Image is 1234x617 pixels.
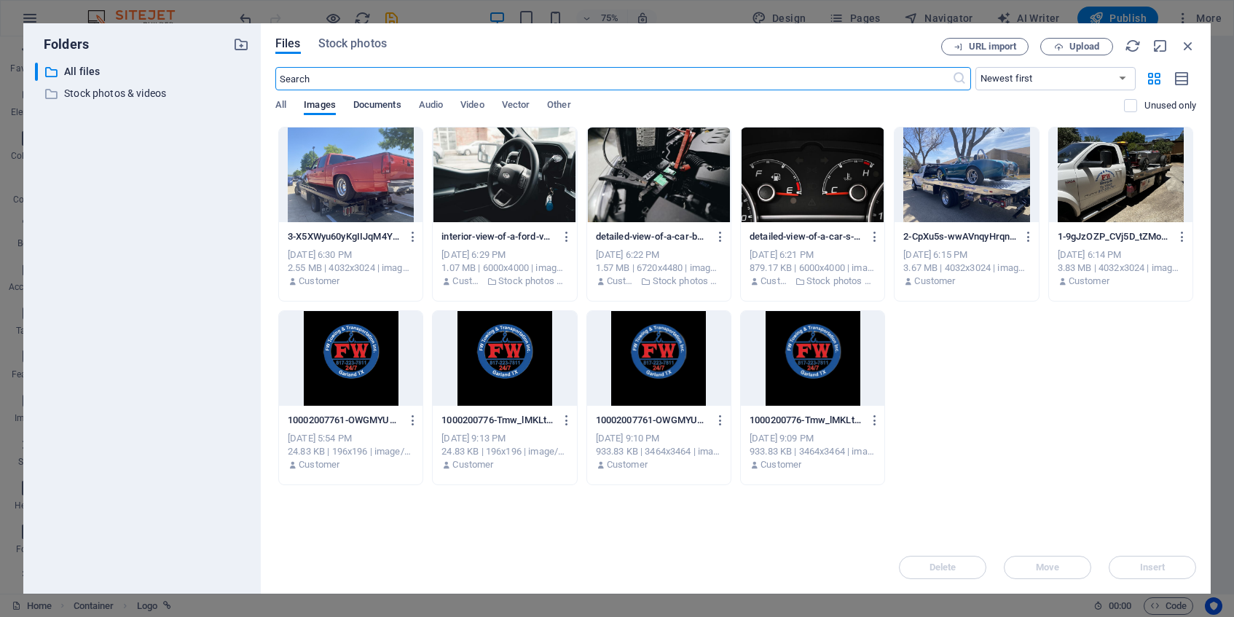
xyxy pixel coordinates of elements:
div: 3.67 MB | 4032x3024 | image/jpeg [903,262,1029,275]
p: 3-X5XWyu60yKgIIJqM4YypiQ.jpg [288,230,401,243]
div: 24.83 KB | 196x196 | image/png [441,445,567,458]
div: 879.17 KB | 6000x4000 | image/jpeg [750,262,876,275]
p: Stock photos & videos [806,275,876,288]
i: Close [1180,38,1196,54]
span: Other [547,96,570,117]
input: Search [275,67,952,90]
span: URL import [969,42,1016,51]
div: [DATE] 9:13 PM [441,432,567,445]
i: Reload [1125,38,1141,54]
div: [DATE] 9:09 PM [750,432,876,445]
p: Customer [299,458,339,471]
button: URL import [941,38,1029,55]
i:  [308,154,313,168]
div: Stock photos & videos [35,85,249,103]
div: 1.07 MB | 6000x4000 | image/jpeg [441,262,567,275]
div: [DATE] 6:15 PM [903,248,1029,262]
div: 24.83 KB | 196x196 | image/png [288,445,414,458]
div: WORKING HOURS Available 24/7 [23,530,235,583]
span: Stock photos [318,35,387,52]
p: Customer [452,458,493,471]
p: Customer [761,458,801,471]
span: All [275,96,286,117]
div: By: Customer | Folder: Stock photos & videos [750,275,876,288]
p: interior-view-of-a-ford-vehicle-showing-steering-wheel-dashboard-and-car-keys-for-modern-automoti... [441,230,554,243]
p: Stock photos & videos [64,85,222,102]
div: [DATE] 6:29 PM [441,248,567,262]
p: 1-9gJzOZP_CVj5D_tZMocYhQ.jpg [1058,230,1171,243]
p: Customer [452,275,483,288]
div: 3.83 MB | 4032x3024 | image/jpeg [1058,262,1184,275]
p: Customer [761,275,791,288]
i: Minimize [1152,38,1168,54]
p: 1000200776-Tmw_lMKLtAgbs6QmZFFiLA-6wl79BK8i5AUMPKI0QTXyw.png [441,414,554,427]
span: Images [304,96,336,117]
div: By: Customer | Folder: Stock photos & videos [441,275,567,288]
p: Customer [607,275,637,288]
p: Folders [35,35,89,54]
div: [DATE] 6:14 PM [1058,248,1184,262]
span: Files [275,35,301,52]
button: Upload [1040,38,1113,55]
div: By: Customer | Folder: Stock photos & videos [596,275,722,288]
div: 933.83 KB | 3464x3464 | image/jpeg [750,445,876,458]
p: Customer [1069,275,1109,288]
p: detailed-view-of-a-car-s-fuel-and-temperature-gauges-on-dashboard-N3pX-_C-yCEcf6ZyQTzyCg.jpeg [750,230,862,243]
p: Customer [607,458,648,471]
span: Vector [502,96,530,117]
div: 933.83 KB | 3464x3464 | image/jpeg [596,445,722,458]
p: Customer [914,275,955,288]
div: [DATE] 6:21 PM [750,248,876,262]
p: All files [64,63,222,80]
span: Documents [353,96,401,117]
p: 10002007761-OWGMYUKTRDc7vRD0wWJW9A-_sZ8sMQfADQhU1wq86nmig.png [288,414,401,427]
span: Upload [1069,42,1099,51]
p: 10002007761-OWGMYUKTRDc7vRD0wWJW9A.jpeg [596,414,709,427]
p: detailed-view-of-a-car-battery-being-jump-started-with-cables-in-an-engine-bay-xL6vqmKK_S4QMcSAgp... [596,230,709,243]
p: Displays only files that are not in use on the website. Files added during this session can still... [1144,99,1196,112]
div: 1.57 MB | 6720x4480 | image/jpeg [596,262,722,275]
p: Stock photos & videos [498,275,567,288]
div: [DATE] 6:22 PM [596,248,722,262]
div: [DATE] 9:10 PM [596,432,722,445]
p: Customer [299,275,339,288]
div: [DATE] 5:54 PM [288,432,414,445]
p: Stock photos & videos [653,275,722,288]
div: [DATE] 6:30 PM [288,248,414,262]
p: 2-CpXu5s-wwAVnqyHrqnPu3g.jpg [903,230,1016,243]
span: Audio [419,96,443,117]
div: 2.55 MB | 4032x3024 | image/jpeg [288,262,414,275]
div: ​ [35,63,38,81]
span: Video [460,96,484,117]
p: 1000200776-Tmw_lMKLtAgbs6QmZFFiLA.jpg [750,414,862,427]
i: Create new folder [233,36,249,52]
